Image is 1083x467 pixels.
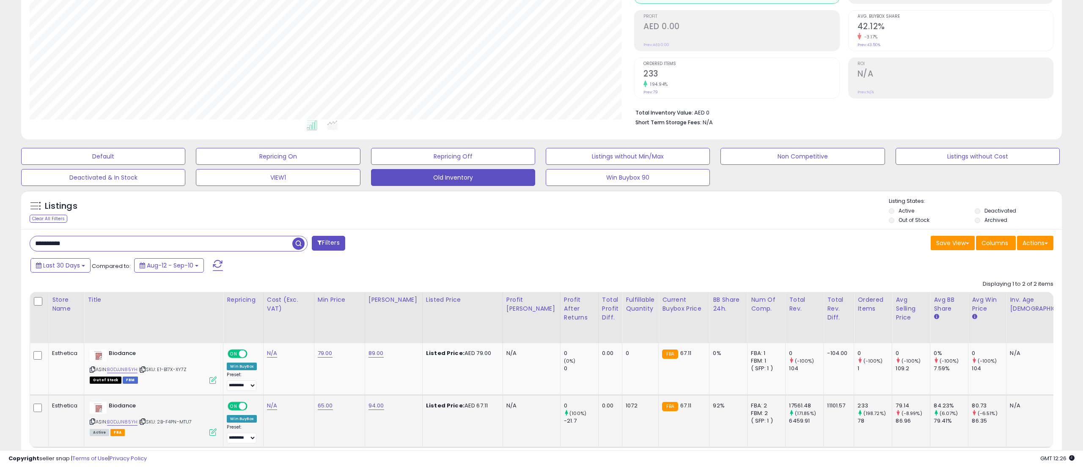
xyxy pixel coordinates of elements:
div: N/A [506,402,554,410]
div: Total Rev. [789,295,820,313]
small: (-100%) [978,358,997,364]
small: FBA [662,350,678,359]
div: seller snap | | [8,455,147,463]
div: FBM: 1 [751,357,779,365]
small: (-100%) [940,358,959,364]
button: VIEW1 [196,169,360,186]
b: Total Inventory Value: [635,109,693,116]
button: Non Competitive [720,148,885,165]
span: ON [229,350,239,358]
small: (-6.51%) [978,410,998,417]
div: 1 [858,365,892,372]
div: 84.23% [934,402,968,410]
div: Total Profit Diff. [602,295,618,322]
div: 233 [858,402,892,410]
span: ROI [858,62,1053,66]
div: 109.2 [896,365,930,372]
span: ON [229,402,239,410]
div: Avg Win Price [972,295,1003,313]
span: 67.11 [680,349,692,357]
div: Cost (Exc. VAT) [267,295,311,313]
b: Biodance [109,350,212,360]
a: 89.00 [368,349,384,358]
img: 217JVtQB5RL._SL40_.jpg [90,402,107,414]
a: N/A [267,401,277,410]
small: Prev: 43.50% [858,42,880,47]
a: Privacy Policy [110,454,147,462]
div: -21.7 [564,417,598,425]
button: Columns [976,236,1016,250]
div: Fulfillable Quantity [626,295,655,313]
div: Total Rev. Diff. [827,295,850,322]
div: Avg Selling Price [896,295,926,322]
div: ASIN: [90,402,217,435]
span: | SKU: 2B-F4PN-MTU7 [139,418,192,425]
div: Esthetica [52,350,77,357]
h5: Listings [45,200,77,212]
button: Default [21,148,185,165]
small: Avg Win Price. [972,313,977,321]
button: Filters [312,236,345,251]
span: | SKU: E1-B17X-XY7Z [139,366,187,373]
h2: 42.12% [858,22,1053,33]
small: Prev: 79 [643,90,658,95]
div: Min Price [318,295,361,304]
small: (100%) [569,410,586,417]
button: Deactivated & In Stock [21,169,185,186]
div: Store Name [52,295,80,313]
div: 0 [564,365,598,372]
div: 80.73 [972,402,1006,410]
small: (6.07%) [940,410,958,417]
button: Last 30 Days [30,258,91,273]
div: 0% [934,350,968,357]
li: AED 0 [635,107,1047,117]
div: 104 [789,365,823,372]
button: Listings without Cost [896,148,1060,165]
div: AED 79.00 [426,350,496,357]
label: Deactivated [984,207,1016,214]
div: Avg BB Share [934,295,965,313]
div: ( SFP: 1 ) [751,417,779,425]
small: Avg BB Share. [934,313,939,321]
div: N/A [506,350,554,357]
div: FBA: 1 [751,350,779,357]
div: 17561.48 [789,402,823,410]
span: Avg. Buybox Share [858,14,1053,19]
div: Ordered Items [858,295,888,313]
h2: AED 0.00 [643,22,839,33]
div: AED 67.11 [426,402,496,410]
div: Profit After Returns [564,295,595,322]
span: Last 30 Days [43,261,80,270]
div: -104.00 [827,350,847,357]
strong: Copyright [8,454,39,462]
span: OFF [246,402,260,410]
b: Listed Price: [426,349,465,357]
button: Repricing On [196,148,360,165]
div: 86.96 [896,417,930,425]
div: Clear All Filters [30,215,67,223]
div: Listed Price [426,295,499,304]
h2: N/A [858,69,1053,80]
div: 79.14 [896,402,930,410]
span: All listings that are currently out of stock and unavailable for purchase on Amazon [90,377,121,384]
div: Current Buybox Price [662,295,706,313]
button: Aug-12 - Sep-10 [134,258,204,273]
div: 0.00 [602,402,616,410]
span: OFF [246,350,260,358]
div: 0 [564,350,598,357]
button: Win Buybox 90 [546,169,710,186]
div: 7.59% [934,365,968,372]
small: -3.17% [861,34,878,40]
a: 79.00 [318,349,333,358]
div: ( SFP: 1 ) [751,365,779,372]
button: Listings without Min/Max [546,148,710,165]
div: FBM: 2 [751,410,779,417]
small: (-100%) [863,358,883,364]
label: Active [899,207,914,214]
b: Biodance [109,402,212,412]
b: Short Term Storage Fees: [635,119,701,126]
button: Repricing Off [371,148,535,165]
span: All listings currently available for purchase on Amazon [90,429,109,436]
span: Aug-12 - Sep-10 [147,261,193,270]
div: 86.35 [972,417,1006,425]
